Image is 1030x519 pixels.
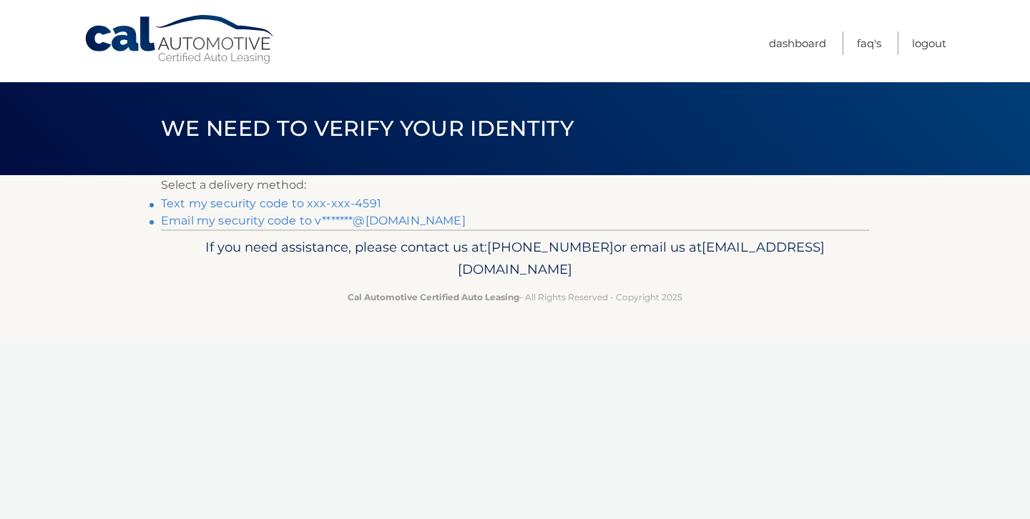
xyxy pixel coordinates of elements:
[161,197,381,210] a: Text my security code to xxx-xxx-4591
[769,31,826,55] a: Dashboard
[161,214,466,227] a: Email my security code to v*******@[DOMAIN_NAME]
[912,31,946,55] a: Logout
[170,236,860,282] p: If you need assistance, please contact us at: or email us at
[161,115,574,142] span: We need to verify your identity
[348,292,519,302] strong: Cal Automotive Certified Auto Leasing
[161,175,869,195] p: Select a delivery method:
[857,31,881,55] a: FAQ's
[170,290,860,305] p: - All Rights Reserved - Copyright 2025
[84,14,277,65] a: Cal Automotive
[487,239,614,255] span: [PHONE_NUMBER]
